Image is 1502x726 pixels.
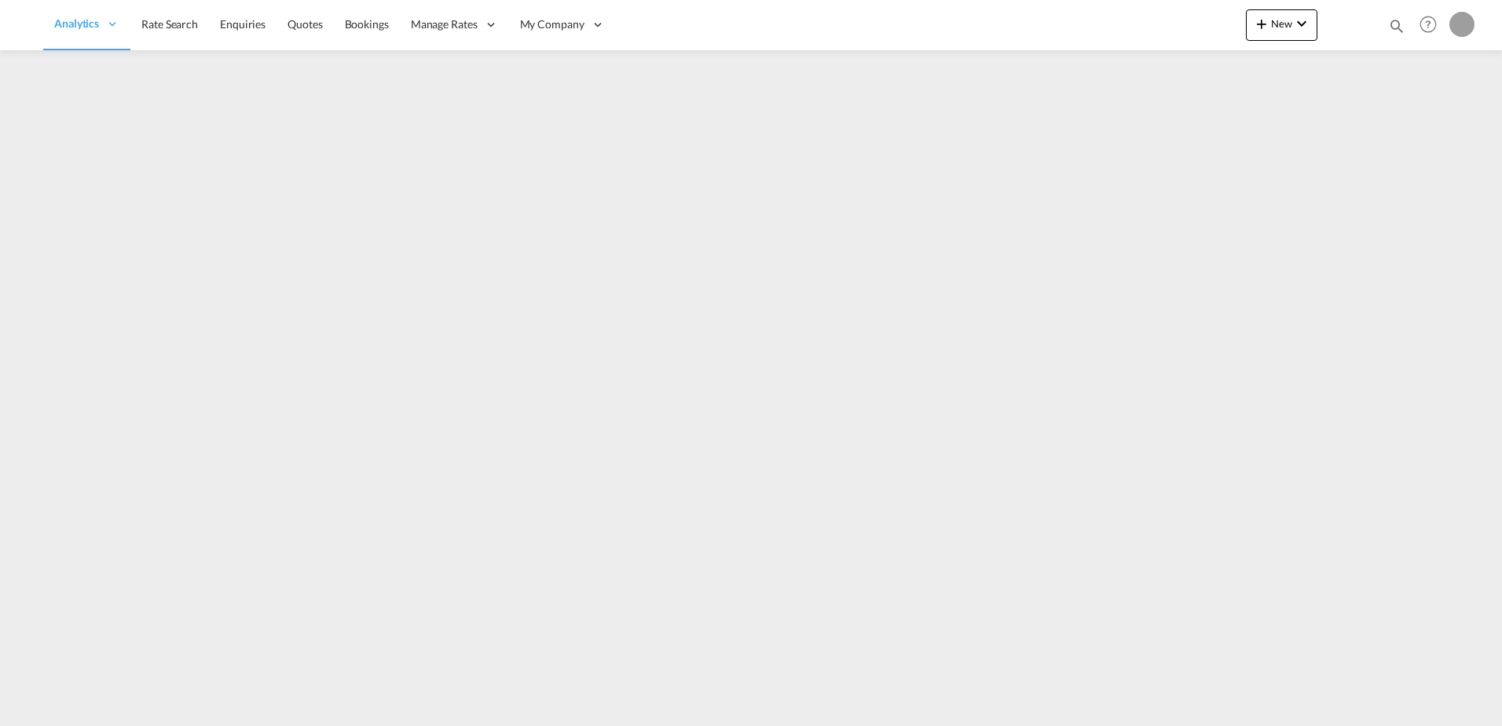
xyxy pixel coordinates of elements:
span: Help [1415,11,1442,38]
md-icon: icon-plus 400-fg [1252,14,1271,33]
md-icon: icon-chevron-down [1292,14,1311,33]
md-icon: icon-magnify [1388,17,1405,35]
span: Enquiries [220,17,266,31]
span: Manage Rates [411,16,478,32]
div: Help [1415,11,1449,39]
button: icon-plus 400-fgNewicon-chevron-down [1246,9,1317,41]
span: Rate Search [141,17,198,31]
span: My Company [520,16,584,32]
span: Bookings [345,17,389,31]
div: icon-magnify [1388,17,1405,41]
span: Quotes [288,17,322,31]
span: Analytics [54,16,99,31]
span: New [1252,17,1311,30]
